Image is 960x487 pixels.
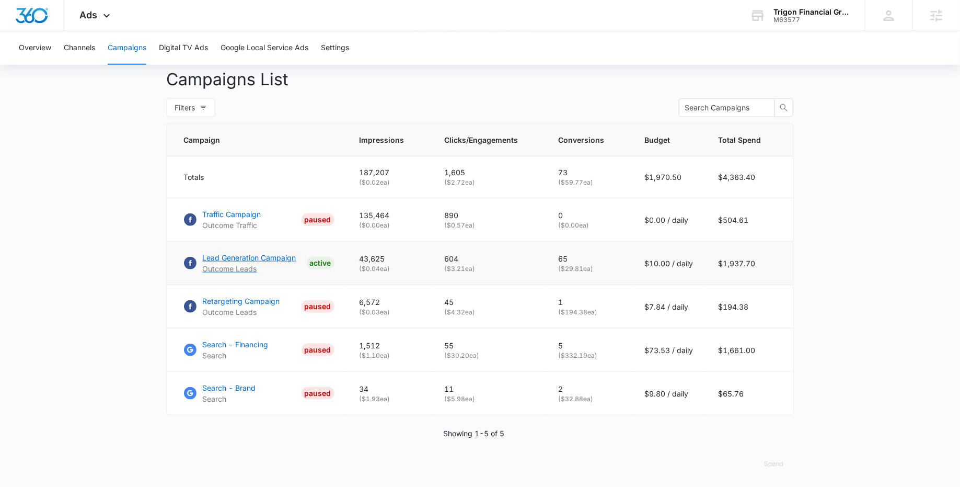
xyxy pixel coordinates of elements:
button: Channels [64,31,95,65]
p: 1 [559,297,620,308]
td: $1,661.00 [706,329,793,372]
div: Domain Overview [40,62,94,69]
button: Filters [167,98,215,117]
a: FacebookTraffic CampaignOutcome TrafficPAUSED [184,209,334,231]
div: account id [773,16,850,24]
span: Filters [175,102,195,114]
span: Campaign [184,134,319,145]
p: 5 [559,340,620,351]
div: v 4.0.25 [29,17,51,25]
a: FacebookLead Generation CampaignOutcome LeadsACTIVE [184,252,334,274]
span: Total Spend [719,134,761,145]
a: Google AdsSearch - FinancingSearchPAUSED [184,339,334,361]
div: Domain: [DOMAIN_NAME] [27,27,115,36]
span: Impressions [360,134,404,145]
p: Search [203,393,256,404]
td: $194.38 [706,285,793,329]
a: FacebookRetargeting CampaignOutcome LeadsPAUSED [184,296,334,318]
p: ( $32.88 ea) [559,394,620,404]
div: PAUSED [302,387,334,400]
td: $65.76 [706,372,793,415]
span: Budget [645,134,678,145]
p: ( $332.19 ea) [559,351,620,360]
p: Outcome Traffic [203,220,261,231]
p: Outcome Leads [203,263,296,274]
button: search [774,98,793,117]
p: 11 [445,383,534,394]
img: Facebook [184,257,196,269]
button: Digital TV Ads [159,31,208,65]
p: 604 [445,253,534,264]
p: 187,207 [360,167,420,178]
p: Traffic Campaign [203,209,261,220]
div: Keywords by Traffic [115,62,176,69]
p: ( $0.03 ea) [360,308,420,317]
span: Clicks/Engagements [445,134,518,145]
img: Google Ads [184,344,196,356]
p: 135,464 [360,210,420,221]
td: $504.61 [706,198,793,242]
p: $1,970.50 [645,172,693,183]
p: ( $5.98 ea) [445,394,534,404]
img: tab_domain_overview_orange.svg [28,61,37,69]
p: Lead Generation Campaign [203,252,296,263]
p: ( $30.20 ea) [445,351,534,360]
p: 73 [559,167,620,178]
p: ( $59.77 ea) [559,178,620,187]
div: PAUSED [302,213,334,226]
p: Showing 1-5 of 5 [443,428,504,439]
button: Spend [754,451,794,477]
p: ( $3.21 ea) [445,264,534,274]
button: Overview [19,31,51,65]
p: ( $4.32 ea) [445,308,534,317]
p: ( $0.04 ea) [360,264,420,274]
p: $9.80 / daily [645,388,693,399]
img: Facebook [184,213,196,226]
img: tab_keywords_by_traffic_grey.svg [104,61,112,69]
p: Search - Brand [203,382,256,393]
span: Ads [80,9,98,20]
p: $7.84 / daily [645,301,693,312]
p: ( $29.81 ea) [559,264,620,274]
td: $4,363.40 [706,156,793,198]
p: Outcome Leads [203,307,280,318]
p: $73.53 / daily [645,345,693,356]
p: 34 [360,383,420,394]
button: Settings [321,31,349,65]
p: Search [203,350,269,361]
img: website_grey.svg [17,27,25,36]
p: 2 [559,383,620,394]
a: Google AdsSearch - BrandSearchPAUSED [184,382,334,404]
p: ( $0.02 ea) [360,178,420,187]
div: account name [773,8,850,16]
p: ( $0.57 ea) [445,221,534,230]
p: ( $1.93 ea) [360,394,420,404]
td: $1,937.70 [706,242,793,285]
p: 0 [559,210,620,221]
div: PAUSED [302,344,334,356]
div: Totals [184,172,334,183]
p: 6,572 [360,297,420,308]
p: $10.00 / daily [645,258,693,269]
p: 1,512 [360,340,420,351]
p: ( $0.00 ea) [559,221,620,230]
p: ( $0.00 ea) [360,221,420,230]
button: Campaigns [108,31,146,65]
img: Facebook [184,300,196,313]
p: $0.00 / daily [645,214,693,225]
p: ( $194.38 ea) [559,308,620,317]
p: Search - Financing [203,339,269,350]
p: ( $1.10 ea) [360,351,420,360]
div: ACTIVE [307,257,334,269]
p: 43,625 [360,253,420,264]
p: ( $2.72 ea) [445,178,534,187]
span: search [775,104,793,112]
img: logo_orange.svg [17,17,25,25]
p: Campaigns List [167,67,794,92]
div: PAUSED [302,300,334,313]
p: 45 [445,297,534,308]
span: Conversions [559,134,605,145]
button: Google Local Service Ads [221,31,308,65]
input: Search Campaigns [685,102,760,114]
p: 890 [445,210,534,221]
